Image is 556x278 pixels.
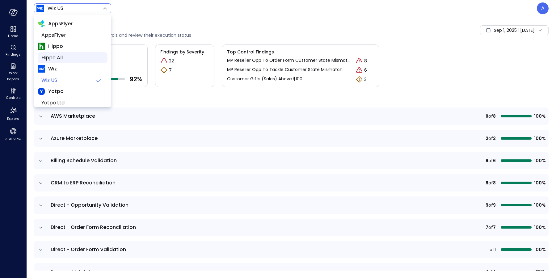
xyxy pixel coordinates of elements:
[38,30,107,41] li: AppsFlyer
[38,20,45,27] img: AppsFlyer
[38,97,107,108] li: Yotpo Ltd
[48,20,73,27] span: AppsFlyer
[38,88,45,95] img: Yotpo
[48,88,64,95] span: Yotpo
[48,65,57,73] span: Wiz
[38,65,45,73] img: Wiz
[38,52,107,63] li: Hippo All
[41,32,103,39] span: AppsFlyer
[41,77,93,84] span: Wiz US
[38,43,45,50] img: Hippo
[38,75,107,86] li: Wiz US
[48,43,63,50] span: Hippo
[41,99,103,107] span: Yotpo Ltd
[41,54,103,61] span: Hippo All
